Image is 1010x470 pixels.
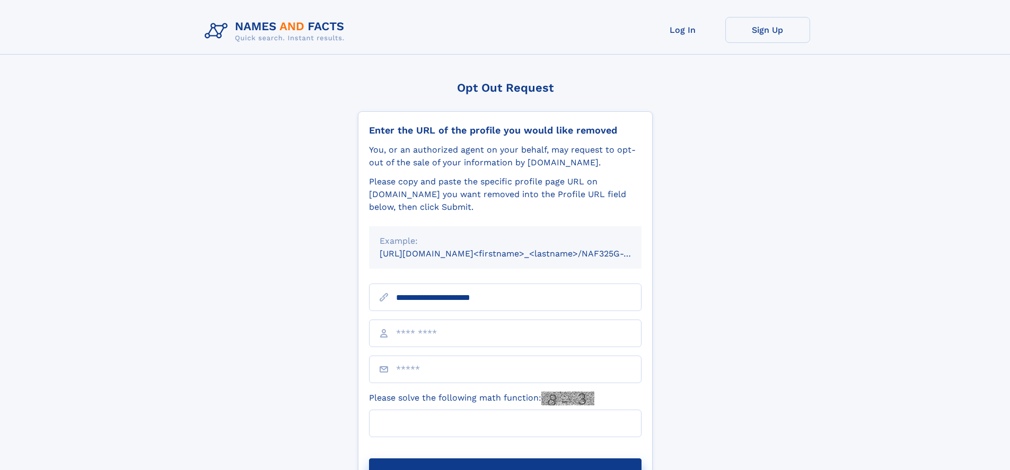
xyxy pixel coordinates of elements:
div: Enter the URL of the profile you would like removed [369,125,642,136]
div: You, or an authorized agent on your behalf, may request to opt-out of the sale of your informatio... [369,144,642,169]
a: Sign Up [725,17,810,43]
label: Please solve the following math function: [369,392,594,405]
div: Opt Out Request [358,81,653,94]
a: Log In [640,17,725,43]
img: Logo Names and Facts [200,17,353,46]
small: [URL][DOMAIN_NAME]<firstname>_<lastname>/NAF325G-xxxxxxxx [380,249,662,259]
div: Please copy and paste the specific profile page URL on [DOMAIN_NAME] you want removed into the Pr... [369,175,642,214]
div: Example: [380,235,631,247]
